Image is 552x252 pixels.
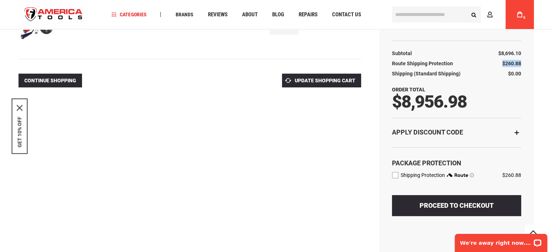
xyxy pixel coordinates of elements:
strong: Order Total [392,87,425,92]
span: $8,956.98 [392,91,467,112]
iframe: LiveChat chat widget [450,229,552,252]
span: Blog [272,12,284,17]
span: Shipping [392,71,413,77]
span: $0.00 [508,71,521,77]
span: Shipping Protection [401,172,445,178]
span: Update Shopping Cart [295,78,355,83]
button: GET 10% OFF [17,116,23,147]
iframe: PayPal Message 1 [392,223,521,231]
strong: Apply Discount Code [392,128,463,136]
span: Reviews [208,12,227,17]
a: Repairs [295,10,320,20]
button: Search [467,8,481,21]
span: Categories [111,12,146,17]
button: Update Shopping Cart [282,74,361,87]
span: $8,696.10 [498,50,521,56]
span: $260.88 [502,61,521,66]
div: Package Protection [392,158,521,168]
th: Subtotal [392,48,416,58]
span: Repairs [298,12,317,17]
svg: close icon [17,105,23,111]
span: 6 [523,16,526,20]
a: About [238,10,261,20]
a: Blog [269,10,287,20]
span: Learn more [470,173,474,177]
span: About [242,12,257,17]
a: Contact Us [328,10,364,20]
th: Route Shipping Protection [392,58,457,69]
span: Continue Shopping [24,78,76,83]
span: Proceed to Checkout [420,202,494,209]
button: Close [17,105,23,111]
div: route shipping protection selector element [392,168,521,179]
a: Reviews [204,10,230,20]
a: Brands [172,10,196,20]
span: Contact Us [332,12,361,17]
a: Categories [108,10,150,20]
a: store logo [19,1,89,28]
span: (Standard Shipping) [414,71,461,77]
button: Proceed to Checkout [392,195,521,216]
span: Brands [175,12,193,17]
div: $260.88 [502,172,521,179]
a: Continue Shopping [19,74,82,87]
img: America Tools [19,1,89,28]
